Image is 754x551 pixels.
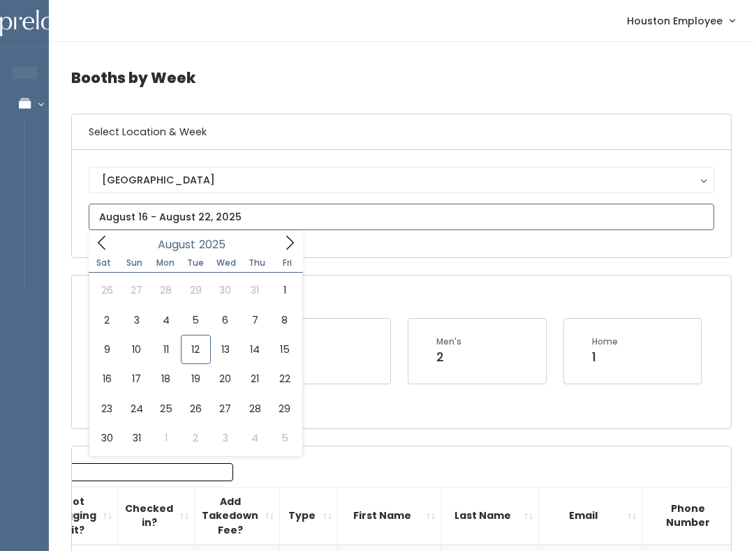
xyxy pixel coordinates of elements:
[269,423,299,453] span: September 5, 2025
[211,259,242,267] span: Wed
[338,487,441,545] th: First Name: activate to sort column ascending
[45,487,118,545] th: Got Tagging Kit?: activate to sort column ascending
[92,335,121,364] span: August 9, 2025
[92,305,121,335] span: August 2, 2025
[151,305,181,335] span: August 4, 2025
[441,487,539,545] th: Last Name: activate to sort column ascending
[89,167,714,193] button: [GEOGRAPHIC_DATA]
[181,394,210,423] span: August 26, 2025
[121,423,151,453] span: August 31, 2025
[118,487,195,545] th: Checked in?: activate to sort column ascending
[4,463,233,481] label: Search:
[121,394,151,423] span: August 24, 2025
[151,364,181,393] span: August 18, 2025
[211,394,240,423] span: August 27, 2025
[121,275,151,305] span: July 27, 2025
[55,463,233,481] input: Search:
[89,204,714,230] input: August 16 - August 22, 2025
[119,259,150,267] span: Sun
[211,305,240,335] span: August 6, 2025
[121,305,151,335] span: August 3, 2025
[151,394,181,423] span: August 25, 2025
[627,13,723,29] span: Houston Employee
[158,239,195,250] span: August
[211,275,240,305] span: July 30, 2025
[181,423,210,453] span: September 2, 2025
[211,335,240,364] span: August 13, 2025
[240,275,269,305] span: July 31, 2025
[269,394,299,423] span: August 29, 2025
[272,259,303,267] span: Fri
[181,305,210,335] span: August 5, 2025
[92,275,121,305] span: July 26, 2025
[151,423,181,453] span: September 1, 2025
[151,275,181,305] span: July 28, 2025
[269,364,299,393] span: August 22, 2025
[240,364,269,393] span: August 21, 2025
[211,423,240,453] span: September 3, 2025
[242,259,272,267] span: Thu
[151,335,181,364] span: August 11, 2025
[592,348,618,366] div: 1
[180,259,211,267] span: Tue
[280,487,338,545] th: Type: activate to sort column ascending
[436,335,461,348] div: Men's
[269,275,299,305] span: August 1, 2025
[181,335,210,364] span: August 12, 2025
[150,259,181,267] span: Mon
[195,236,237,253] input: Year
[89,259,119,267] span: Sat
[613,6,748,36] a: Houston Employee
[121,335,151,364] span: August 10, 2025
[72,114,731,150] h6: Select Location & Week
[642,487,748,545] th: Phone Number: activate to sort column ascending
[102,172,701,188] div: [GEOGRAPHIC_DATA]
[211,364,240,393] span: August 20, 2025
[240,394,269,423] span: August 28, 2025
[92,364,121,393] span: August 16, 2025
[181,364,210,393] span: August 19, 2025
[92,423,121,453] span: August 30, 2025
[592,335,618,348] div: Home
[269,305,299,335] span: August 8, 2025
[195,487,280,545] th: Add Takedown Fee?: activate to sort column ascending
[269,335,299,364] span: August 15, 2025
[436,348,461,366] div: 2
[240,423,269,453] span: September 4, 2025
[240,335,269,364] span: August 14, 2025
[71,59,732,97] h4: Booths by Week
[539,487,642,545] th: Email: activate to sort column ascending
[240,305,269,335] span: August 7, 2025
[181,275,210,305] span: July 29, 2025
[121,364,151,393] span: August 17, 2025
[92,394,121,423] span: August 23, 2025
